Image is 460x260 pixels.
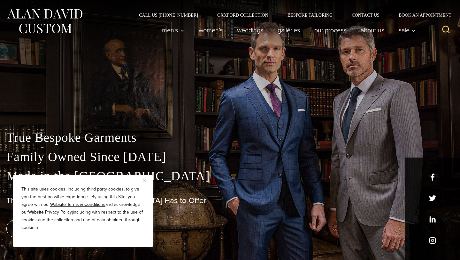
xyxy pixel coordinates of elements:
[438,22,454,38] button: View Search Form
[143,179,146,182] img: Close
[6,220,96,238] a: book an appointment
[21,185,145,232] p: This site uses cookies, including third party cookies, to give you the best possible experience. ...
[192,24,230,37] a: Women’s
[342,13,389,17] a: Contact Us
[28,209,72,215] a: Website Privacy Policy
[50,201,105,208] a: Website Terms & Conditions
[6,7,83,36] img: Alan David Custom
[278,13,342,17] a: Bespoke Tailoring
[6,128,454,186] p: True Bespoke Garments Family Owned Since [DATE] Made in the [GEOGRAPHIC_DATA]
[399,27,416,33] span: Sale
[208,13,278,17] a: Oxxford Collection
[6,196,454,205] h1: The Best Custom Suits [GEOGRAPHIC_DATA] Has to Offer
[354,24,392,37] a: About Us
[230,24,271,37] a: weddings
[271,24,307,37] a: Galleries
[307,24,354,37] a: Our Process
[155,24,419,37] nav: Primary Navigation
[162,27,184,33] span: Men’s
[389,13,454,17] a: Book an Appointment
[129,13,454,17] nav: Secondary Navigation
[129,13,208,17] a: Call Us [PHONE_NUMBER]
[143,176,150,184] button: Close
